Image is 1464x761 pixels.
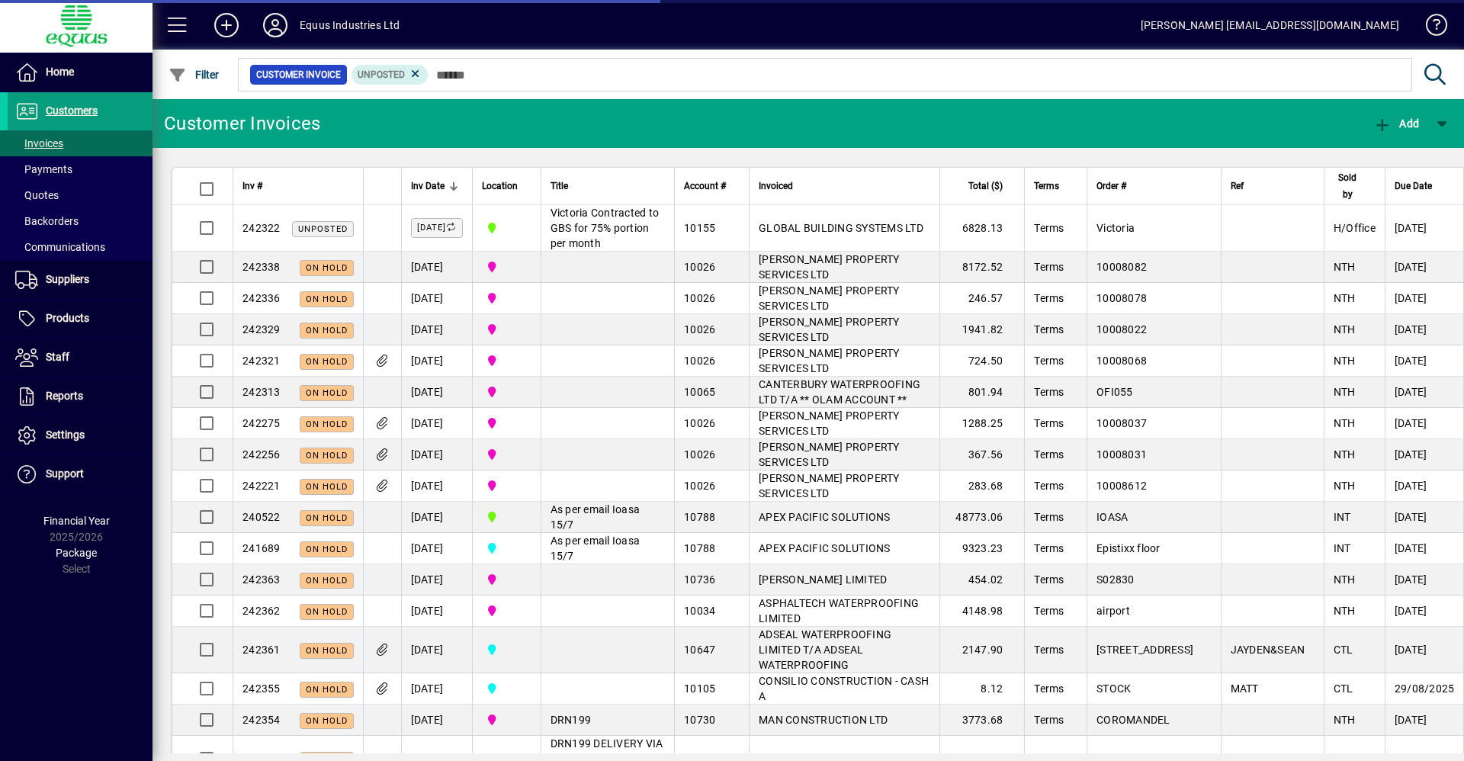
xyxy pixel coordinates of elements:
[1334,417,1356,429] span: NTH
[551,503,640,531] span: As per email Ioasa 15/7
[1385,283,1464,314] td: [DATE]
[306,513,348,523] span: On hold
[401,533,472,564] td: [DATE]
[482,477,531,494] span: 2N NORTHERN
[242,178,262,194] span: Inv #
[1231,178,1244,194] span: Ref
[43,515,110,527] span: Financial Year
[482,321,531,338] span: 2N NORTHERN
[46,104,98,117] span: Customers
[46,429,85,441] span: Settings
[1385,205,1464,252] td: [DATE]
[684,714,715,726] span: 10730
[401,502,472,533] td: [DATE]
[1334,323,1356,336] span: NTH
[401,377,472,408] td: [DATE]
[939,314,1024,345] td: 1941.82
[242,714,281,726] span: 242354
[939,502,1024,533] td: 48773.06
[482,415,531,432] span: 2N NORTHERN
[1385,314,1464,345] td: [DATE]
[1034,261,1064,273] span: Terms
[482,509,531,525] span: 1B BLENHEIM
[759,472,900,499] span: [PERSON_NAME] PROPERTY SERVICES LTD
[242,448,281,461] span: 242256
[46,390,83,402] span: Reports
[242,682,281,695] span: 242355
[1334,261,1356,273] span: NTH
[939,408,1024,439] td: 1288.25
[46,312,89,324] span: Products
[1096,573,1135,586] span: S02830
[1231,178,1315,194] div: Ref
[306,716,348,726] span: On hold
[242,605,281,617] span: 242362
[684,323,715,336] span: 10026
[684,386,715,398] span: 10065
[1334,511,1351,523] span: INT
[1034,644,1064,656] span: Terms
[759,628,891,671] span: ADSEAL WATERPROOFING LIMITED T/A ADSEAL WATERPROOFING
[1385,252,1464,283] td: [DATE]
[1334,605,1356,617] span: NTH
[759,284,900,312] span: [PERSON_NAME] PROPERTY SERVICES LTD
[46,273,89,285] span: Suppliers
[1034,355,1064,367] span: Terms
[15,215,79,227] span: Backorders
[15,241,105,253] span: Communications
[482,220,531,236] span: 1B BLENHEIM
[242,542,281,554] span: 241689
[8,261,152,299] a: Suppliers
[1385,673,1464,705] td: 29/08/2025
[684,417,715,429] span: 10026
[8,208,152,234] a: Backorders
[1334,542,1351,554] span: INT
[1385,470,1464,502] td: [DATE]
[1385,502,1464,533] td: [DATE]
[401,314,472,345] td: [DATE]
[1369,110,1423,137] button: Add
[1395,178,1432,194] span: Due Date
[939,439,1024,470] td: 367.56
[1034,222,1064,234] span: Terms
[401,564,472,596] td: [DATE]
[1096,644,1193,656] span: [STREET_ADDRESS]
[411,178,445,194] span: Inv Date
[256,67,341,82] span: Customer Invoice
[411,218,463,238] label: [DATE]
[169,69,220,81] span: Filter
[482,352,531,369] span: 2N NORTHERN
[1231,644,1305,656] span: JAYDEN&SEAN
[401,673,472,705] td: [DATE]
[939,252,1024,283] td: 8172.52
[401,627,472,673] td: [DATE]
[482,641,531,658] span: 3C CENTRAL
[242,386,281,398] span: 242313
[306,326,348,336] span: On hold
[759,316,900,343] span: [PERSON_NAME] PROPERTY SERVICES LTD
[759,511,891,523] span: APEX PACIFIC SOLUTIONS
[759,542,891,554] span: APEX PACIFIC SOLUTIONS
[242,644,281,656] span: 242361
[1034,511,1064,523] span: Terms
[759,347,900,374] span: [PERSON_NAME] PROPERTY SERVICES LTD
[939,564,1024,596] td: 454.02
[306,294,348,304] span: On hold
[1385,377,1464,408] td: [DATE]
[1334,714,1356,726] span: NTH
[1034,292,1064,304] span: Terms
[939,470,1024,502] td: 283.68
[306,357,348,367] span: On hold
[551,178,568,194] span: Title
[1034,480,1064,492] span: Terms
[401,470,472,502] td: [DATE]
[1334,222,1376,234] span: H/Office
[1096,323,1147,336] span: 10008022
[164,111,320,136] div: Customer Invoices
[401,439,472,470] td: [DATE]
[1034,417,1064,429] span: Terms
[1034,448,1064,461] span: Terms
[306,576,348,586] span: On hold
[684,511,715,523] span: 10788
[939,345,1024,377] td: 724.50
